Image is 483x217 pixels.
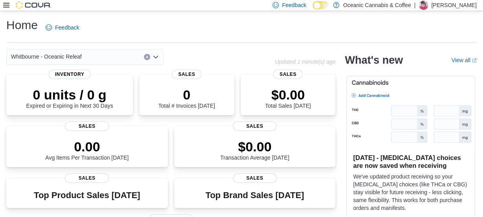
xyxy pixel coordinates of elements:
button: Open list of options [153,54,159,60]
p: Updated 1 minute(s) ago [275,59,336,65]
p: $0.00 [220,139,289,154]
span: Sales [233,121,277,131]
div: Total # Invoices [DATE] [159,87,215,109]
a: View allExternal link [452,57,477,63]
p: We've updated product receiving so your [MEDICAL_DATA] choices (like THCa or CBG) stay visible fo... [353,173,468,212]
div: Expired or Expiring in Next 30 Days [26,87,113,109]
div: Avg Items Per Transaction [DATE] [45,139,129,161]
div: Total Sales [DATE] [265,87,311,109]
h3: [DATE] - [MEDICAL_DATA] choices are now saved when receiving [353,154,468,169]
p: 0 [159,87,215,103]
p: 0 units / 0 g [26,87,113,103]
button: Clear input [144,54,150,60]
p: 0.00 [45,139,129,154]
span: Sales [172,70,201,79]
p: $0.00 [265,87,311,103]
span: Sales [65,121,109,131]
span: Feedback [282,1,306,9]
input: Dark Mode [313,1,329,9]
p: [PERSON_NAME] [431,0,477,10]
h1: Home [6,17,38,33]
span: Sales [273,70,303,79]
p: | [414,0,416,10]
span: Feedback [55,24,79,31]
div: Transaction Average [DATE] [220,139,289,161]
span: Sales [233,173,277,183]
h3: Top Brand Sales [DATE] [205,191,304,200]
a: Feedback [42,20,82,35]
span: Sales [65,173,109,183]
h2: What's new [345,54,403,66]
svg: External link [472,58,477,63]
div: Tina Vokey [419,0,428,10]
img: Cova [16,1,51,9]
span: Whitbourne - Oceanic Releaf [11,52,82,61]
h3: Top Product Sales [DATE] [34,191,140,200]
span: Inventory [49,70,91,79]
p: Oceanic Cannabis & Coffee [343,0,411,10]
